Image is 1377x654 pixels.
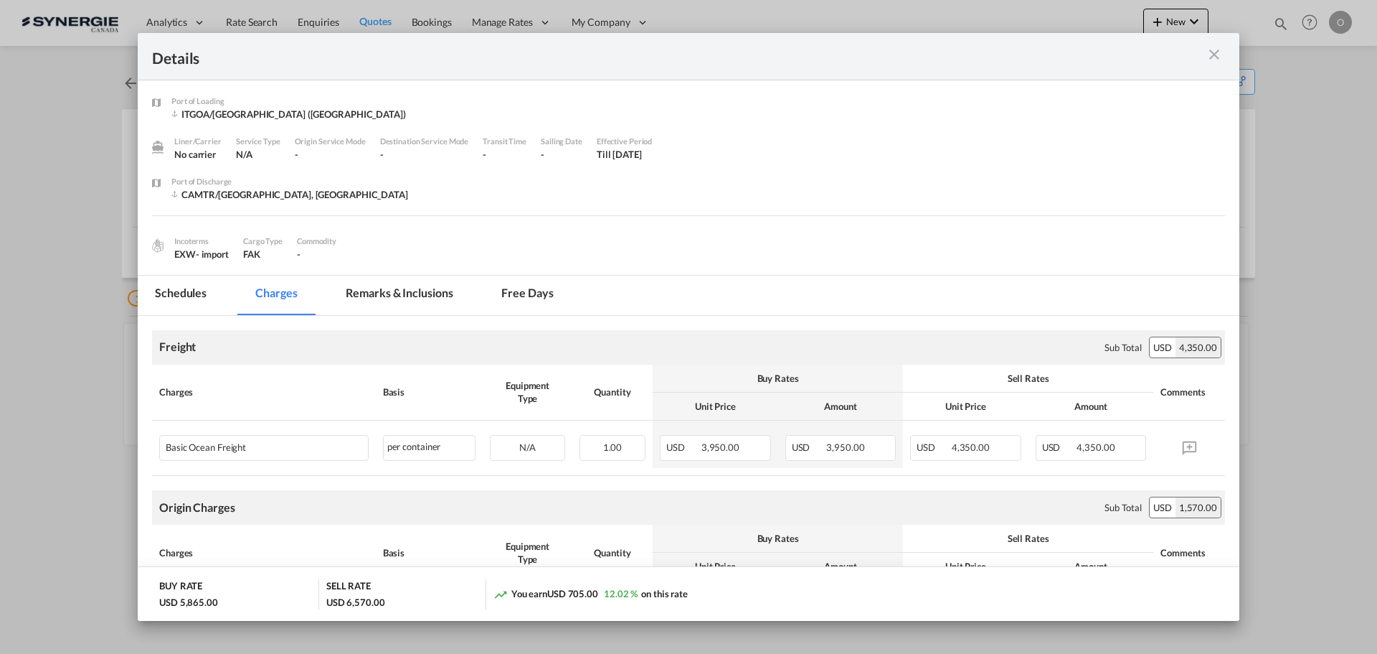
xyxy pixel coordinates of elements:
[238,276,314,315] md-tab-item: Charges
[660,372,896,385] div: Buy Rates
[1076,442,1115,453] span: 4,350.00
[1104,501,1142,514] div: Sub Total
[660,532,896,545] div: Buy Rates
[1206,46,1223,63] md-icon: icon-close m-3 fg-AAA8AD cursor
[297,235,336,248] div: Commodity
[152,47,1117,65] div: Details
[1104,341,1142,354] div: Sub Total
[653,553,778,581] th: Unit Price
[174,235,229,248] div: Incoterms
[174,248,229,261] div: EXW
[484,276,570,315] md-tab-item: Free days
[792,442,825,453] span: USD
[159,596,218,609] div: USD 5,865.00
[328,276,470,315] md-tab-item: Remarks & Inclusions
[150,238,166,253] img: cargo.png
[701,442,739,453] span: 3,950.00
[1175,497,1221,518] div: 1,570.00
[541,135,582,148] div: Sailing Date
[383,546,476,559] div: Basis
[1150,337,1175,358] div: USD
[952,442,990,453] span: 4,350.00
[243,248,283,261] div: FAK
[326,579,371,596] div: SELL RATE
[579,546,645,559] div: Quantity
[493,587,508,602] md-icon: icon-trending-up
[171,108,406,121] div: ITGOA/Genova (Genoa)
[159,500,235,515] div: Origin Charges
[1028,553,1154,581] th: Amount
[541,148,582,161] div: -
[295,148,366,161] div: -
[1150,497,1175,518] div: USD
[493,587,688,602] div: You earn on this rate
[490,379,565,405] div: Equipment Type
[236,149,252,160] span: N/A
[910,532,1146,545] div: Sell Rates
[653,393,778,421] th: Unit Price
[297,248,301,260] span: -
[295,135,366,148] div: Origin Service Mode
[159,386,369,398] div: Charges
[1042,442,1075,453] span: USD
[547,588,598,599] span: USD 705.00
[778,553,904,581] th: Amount
[166,436,313,453] div: Basic Ocean Freight
[1153,365,1225,421] th: Comments
[778,393,904,421] th: Amount
[490,540,565,566] div: Equipment Type
[196,248,229,261] div: - import
[579,386,645,398] div: Quantity
[138,33,1239,622] md-dialog: Port of Loading ...
[483,148,526,161] div: -
[159,579,202,596] div: BUY RATE
[1028,393,1154,421] th: Amount
[380,148,469,161] div: -
[603,442,623,453] span: 1.00
[597,135,652,148] div: Effective Period
[604,588,638,599] span: 12.02 %
[1153,525,1225,581] th: Comments
[138,276,585,315] md-pagination-wrapper: Use the left and right arrow keys to navigate between tabs
[159,546,369,559] div: Charges
[171,175,408,188] div: Port of Discharge
[171,188,408,201] div: CAMTR/Montreal, QC
[380,135,469,148] div: Destination Service Mode
[666,442,699,453] span: USD
[383,386,476,398] div: Basis
[171,95,406,108] div: Port of Loading
[383,435,476,461] div: per container
[236,135,280,148] div: Service Type
[174,135,222,148] div: Liner/Carrier
[326,596,385,609] div: USD 6,570.00
[1175,337,1221,358] div: 4,350.00
[159,339,196,355] div: Freight
[903,553,1028,581] th: Unit Price
[174,148,222,161] div: No carrier
[243,235,283,248] div: Cargo Type
[138,276,224,315] md-tab-item: Schedules
[519,442,536,453] span: N/A
[917,442,950,453] span: USD
[910,372,1146,385] div: Sell Rates
[483,135,526,148] div: Transit Time
[597,148,642,161] div: Till 6 Sep 2025
[903,393,1028,421] th: Unit Price
[826,442,864,453] span: 3,950.00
